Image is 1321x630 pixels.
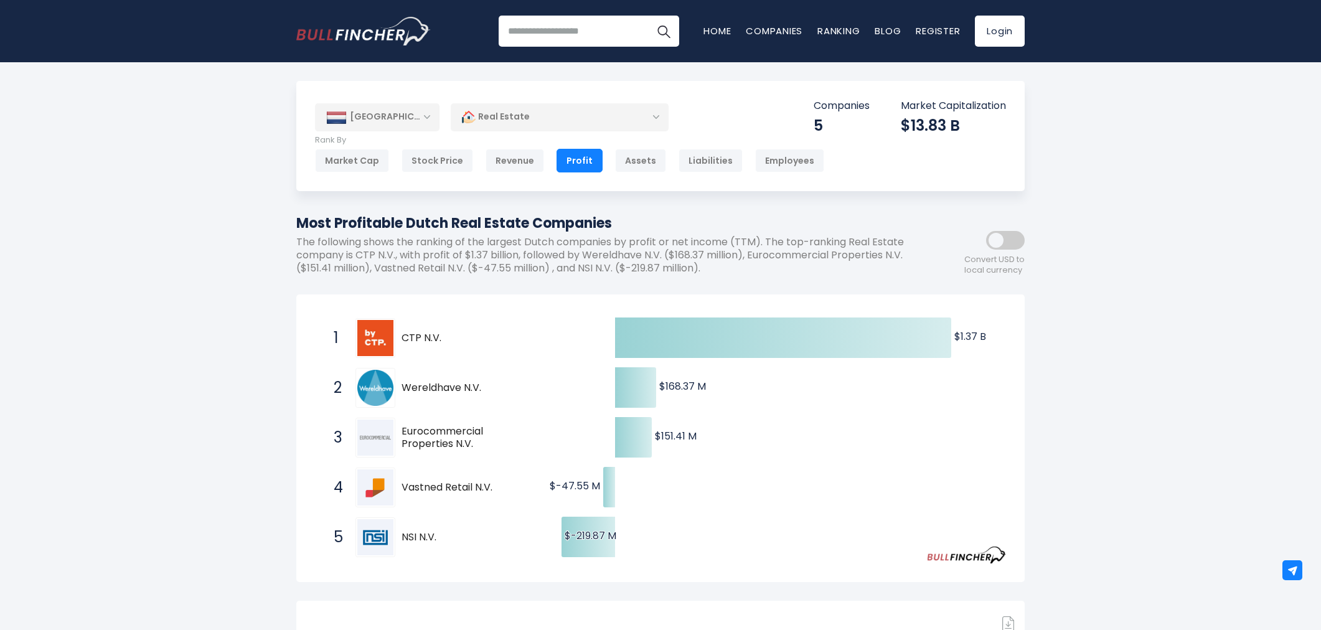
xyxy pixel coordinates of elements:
[975,16,1025,47] a: Login
[402,149,473,172] div: Stock Price
[315,135,824,146] p: Rank By
[451,103,669,131] div: Real Estate
[402,481,496,494] span: Vastned Retail N.V.
[315,103,440,131] div: [GEOGRAPHIC_DATA]
[327,477,340,498] span: 4
[357,370,393,406] img: Wereldhave N.V.
[402,531,496,544] span: NSI N.V.
[296,236,913,275] p: The following shows the ranking of the largest Dutch companies by profit or net income (TTM). The...
[296,17,430,45] a: Go to homepage
[954,329,986,344] text: $1.37 B
[357,320,393,356] img: CTP N.V.
[296,213,913,233] h1: Most Profitable Dutch Real Estate Companies
[659,379,706,393] text: $168.37 M
[916,24,960,37] a: Register
[565,529,616,543] text: $-219.87 M
[875,24,901,37] a: Blog
[296,17,431,45] img: Bullfincher logo
[327,377,340,398] span: 2
[486,149,544,172] div: Revenue
[402,382,496,395] span: Wereldhave N.V.
[327,327,340,349] span: 1
[901,100,1006,113] p: Market Capitalization
[755,149,824,172] div: Employees
[615,149,666,172] div: Assets
[327,527,340,548] span: 5
[746,24,802,37] a: Companies
[814,116,870,135] div: 5
[655,429,697,443] text: $151.41 M
[817,24,860,37] a: Ranking
[648,16,679,47] button: Search
[357,420,393,456] img: Eurocommercial Properties N.V.
[402,332,496,345] span: CTP N.V.
[679,149,743,172] div: Liabilities
[315,149,389,172] div: Market Cap
[964,255,1025,276] span: Convert USD to local currency
[327,427,340,448] span: 3
[814,100,870,113] p: Companies
[550,479,600,493] text: $-47.55 M
[402,425,496,451] span: Eurocommercial Properties N.V.
[703,24,731,37] a: Home
[557,149,603,172] div: Profit
[357,519,393,555] img: NSI N.V.
[357,469,393,505] img: Vastned Retail N.V.
[901,116,1006,135] div: $13.83 B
